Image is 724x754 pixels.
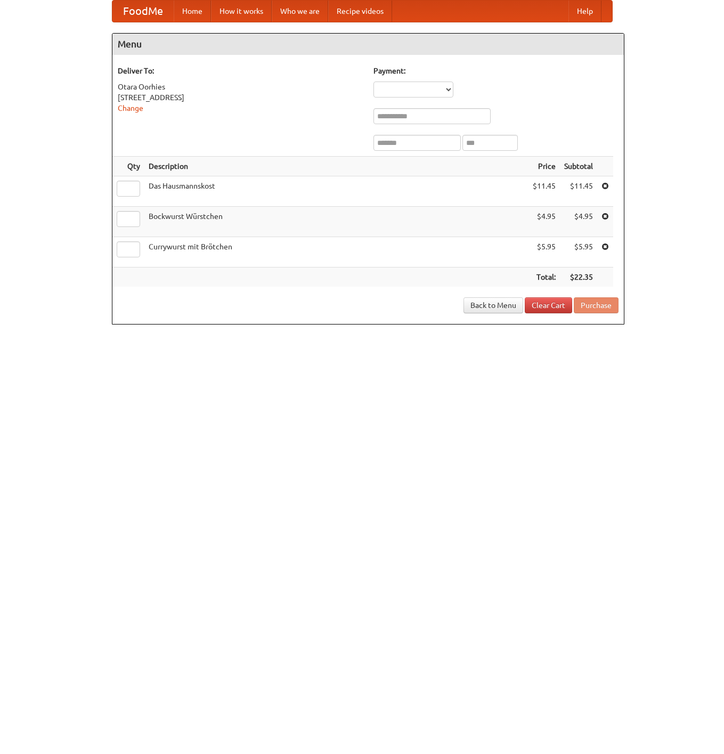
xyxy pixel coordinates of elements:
[528,207,560,237] td: $4.95
[112,34,624,55] h4: Menu
[525,297,572,313] a: Clear Cart
[112,157,144,176] th: Qty
[272,1,328,22] a: Who we are
[560,157,597,176] th: Subtotal
[118,66,363,76] h5: Deliver To:
[560,176,597,207] td: $11.45
[528,176,560,207] td: $11.45
[118,92,363,103] div: [STREET_ADDRESS]
[144,176,528,207] td: Das Hausmannskost
[144,207,528,237] td: Bockwurst Würstchen
[463,297,523,313] a: Back to Menu
[528,267,560,287] th: Total:
[118,104,143,112] a: Change
[373,66,619,76] h5: Payment:
[528,237,560,267] td: $5.95
[118,82,363,92] div: Otara Oorhies
[528,157,560,176] th: Price
[574,297,619,313] button: Purchase
[112,1,174,22] a: FoodMe
[560,237,597,267] td: $5.95
[328,1,392,22] a: Recipe videos
[211,1,272,22] a: How it works
[568,1,601,22] a: Help
[560,267,597,287] th: $22.35
[144,157,528,176] th: Description
[174,1,211,22] a: Home
[560,207,597,237] td: $4.95
[144,237,528,267] td: Currywurst mit Brötchen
